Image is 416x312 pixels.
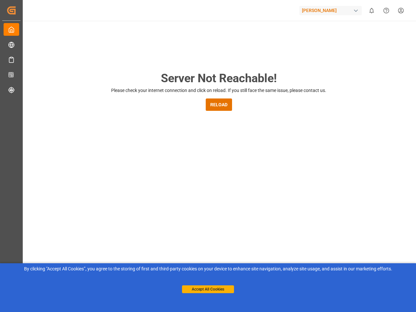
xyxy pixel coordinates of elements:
div: [PERSON_NAME] [299,6,362,15]
div: By clicking "Accept All Cookies”, you agree to the storing of first and third-party cookies on yo... [5,266,411,272]
button: RELOAD [206,98,232,111]
h2: Server Not Reachable! [161,70,277,87]
button: [PERSON_NAME] [299,4,364,17]
p: Please check your internet connection and click on reload. If you still face the same issue, plea... [111,87,326,94]
button: show 0 new notifications [364,3,379,18]
button: Help Center [379,3,394,18]
button: Accept All Cookies [182,285,234,293]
